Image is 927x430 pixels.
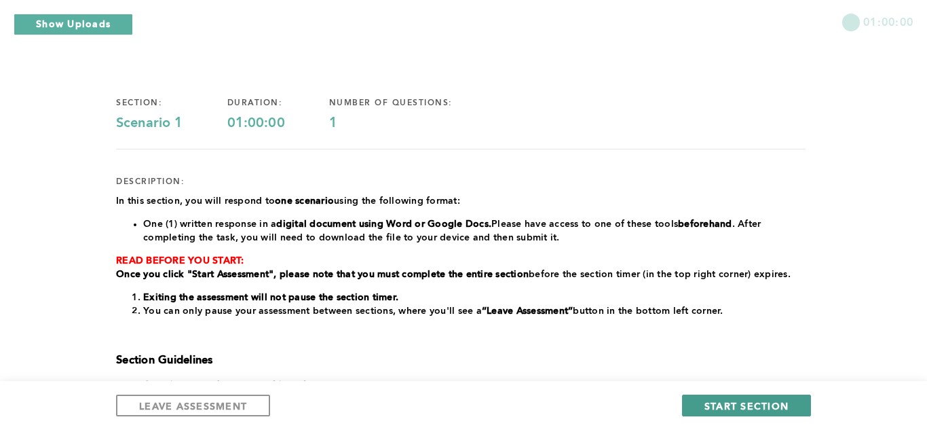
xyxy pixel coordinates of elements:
[116,115,227,132] div: Scenario 1
[116,268,806,281] p: before the section timer (in the top right corner) expires.
[276,219,491,229] strong: digital document using Word or Google Docs.
[275,196,334,206] strong: one scenario
[329,115,497,132] div: 1
[116,256,244,266] strong: READ BEFORE YOU START:
[143,304,806,318] li: You can only pause your assessment between sections, where you'll see a button in the bottom left...
[116,395,270,416] button: LEAVE ASSESSMENT
[678,219,732,229] strong: beforehand
[227,115,329,132] div: 01:00:00
[227,98,329,109] div: duration:
[116,177,185,187] div: description:
[116,98,227,109] div: section:
[704,399,789,412] span: START SECTION
[143,378,806,392] li: Once you proceed to the next question, you will be able to go back.
[116,354,806,368] h3: Section Guidelines
[682,395,811,416] button: START SECTION
[143,293,398,302] strong: Exiting the assessment will not pause the section timer.
[139,399,247,412] span: LEAVE ASSESSMENT
[143,217,806,245] li: One (1) written response in a Please have access to one of these tools . After completing the tas...
[482,306,573,316] strong: “Leave Assessment”
[14,14,133,35] button: Show Uploads
[116,270,529,279] strong: Once you click "Start Assessment", please note that you must complete the entire section
[329,98,497,109] div: number of questions:
[863,14,913,29] span: 01:00:00
[116,196,275,206] span: In this section, you will respond to
[334,196,460,206] span: using the following format:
